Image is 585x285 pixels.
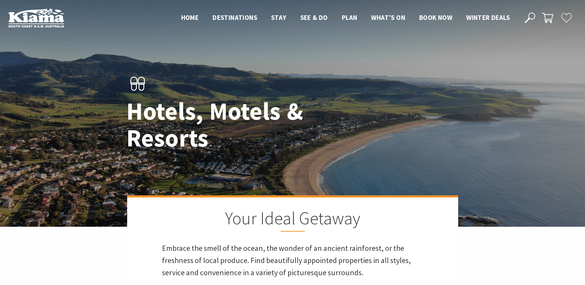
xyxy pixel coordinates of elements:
img: Kiama Logo [8,8,64,28]
h2: Your Ideal Getaway [162,208,423,232]
span: Stay [271,13,286,22]
h1: Hotels, Motels & Resorts [126,98,323,151]
span: Plan [342,13,357,22]
span: See & Do [300,13,328,22]
span: Winter Deals [466,13,510,22]
span: Destinations [213,13,257,22]
nav: Main Menu [174,12,517,24]
p: Embrace the smell of the ocean, the wonder of an ancient rainforest, or the freshness of local pr... [162,242,423,279]
span: What’s On [371,13,405,22]
span: Home [181,13,199,22]
span: Book now [419,13,452,22]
